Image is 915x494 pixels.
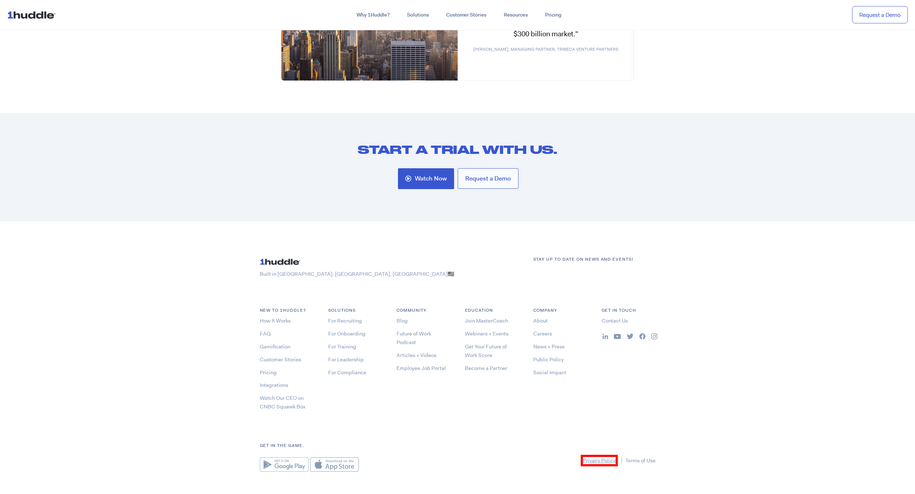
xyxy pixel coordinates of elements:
[533,256,656,263] h6: Stay up to date on news and events!
[328,317,362,324] a: For Recruiting
[328,330,366,337] a: For Onboarding
[465,330,508,337] a: Webinars + Events
[260,270,519,278] p: Built in [GEOGRAPHIC_DATA]. [GEOGRAPHIC_DATA], [GEOGRAPHIC_DATA]
[465,317,508,324] a: Join MasterCoach
[260,381,288,389] a: Integrations
[438,9,495,22] a: Customer Stories
[260,394,305,410] a: Watch Our CEO on CNBC Squawk Box
[533,317,548,324] a: About
[533,369,566,376] a: Social Impact
[328,356,364,363] a: For Leadership
[602,307,656,314] h6: Get in Touch
[260,317,291,324] a: How It Works
[465,175,511,182] span: Request a Demo
[603,334,608,339] img: ...
[465,365,507,372] a: Become a Partner
[581,455,618,466] a: Privacy Policy
[415,175,447,182] span: Watch Now
[651,333,657,339] img: ...
[397,317,408,324] a: Blog
[397,307,450,314] h6: COMMUNITY
[458,168,518,189] a: Request a Demo
[495,9,536,22] a: Resources
[7,8,59,22] img: ...
[260,369,277,376] a: Pricing
[310,457,359,472] img: Apple App Store
[533,330,552,337] a: Careers
[328,343,356,350] a: For Training
[465,307,519,314] h6: Education
[328,369,366,376] a: For Compliance
[260,256,303,267] img: ...
[533,307,587,314] h6: COMPANY
[625,457,656,464] a: Terms of Use
[448,270,454,278] span: 🇺🇸
[260,457,309,472] img: Google Play Store
[398,9,438,22] a: Solutions
[473,46,618,53] span: [PERSON_NAME], Managing Partner, Tribeca Venture Partners
[533,356,564,363] a: Public Policy
[465,343,507,359] a: Get Your Future of Work Score
[260,442,656,449] h6: Get in the game.
[397,330,431,346] a: Future of Work Podcast
[536,9,570,22] a: Pricing
[260,307,314,314] h6: NEW TO 1HUDDLE?
[260,343,290,350] a: Gamification
[533,343,565,350] a: News + Press
[852,6,908,24] a: Request a Demo
[348,9,398,22] a: Why 1Huddle?
[639,333,646,339] img: ...
[260,330,271,337] a: FAQ
[602,317,628,324] a: Contact Us
[260,356,301,363] a: Customer Stories
[328,307,382,314] h6: Solutions
[397,365,446,372] a: Employee Job Portal
[397,352,436,359] a: Articles + Videos
[614,334,621,339] img: ...
[398,168,454,189] a: Watch Now
[627,334,634,339] img: ...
